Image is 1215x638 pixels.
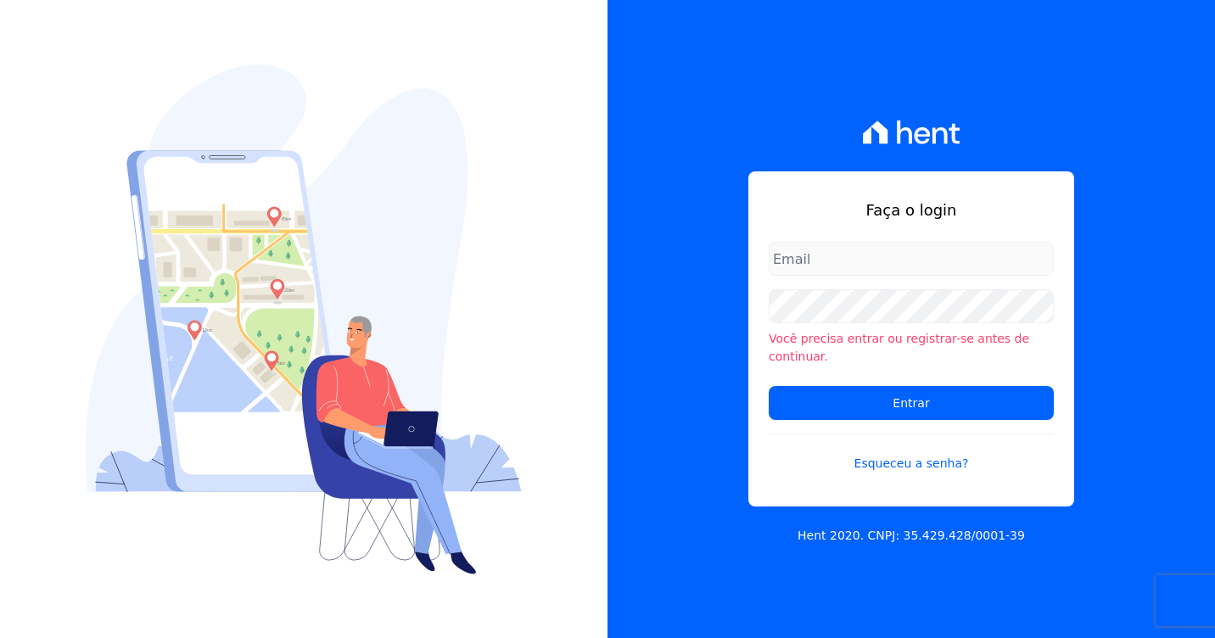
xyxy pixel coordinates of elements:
h1: Faça o login [769,199,1054,221]
li: Você precisa entrar ou registrar-se antes de continuar. [769,330,1054,366]
input: Email [769,242,1054,276]
img: Login [86,64,522,574]
a: Esqueceu a senha? [769,434,1054,473]
input: Entrar [769,386,1054,420]
p: Hent 2020. CNPJ: 35.429.428/0001-39 [798,527,1025,545]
